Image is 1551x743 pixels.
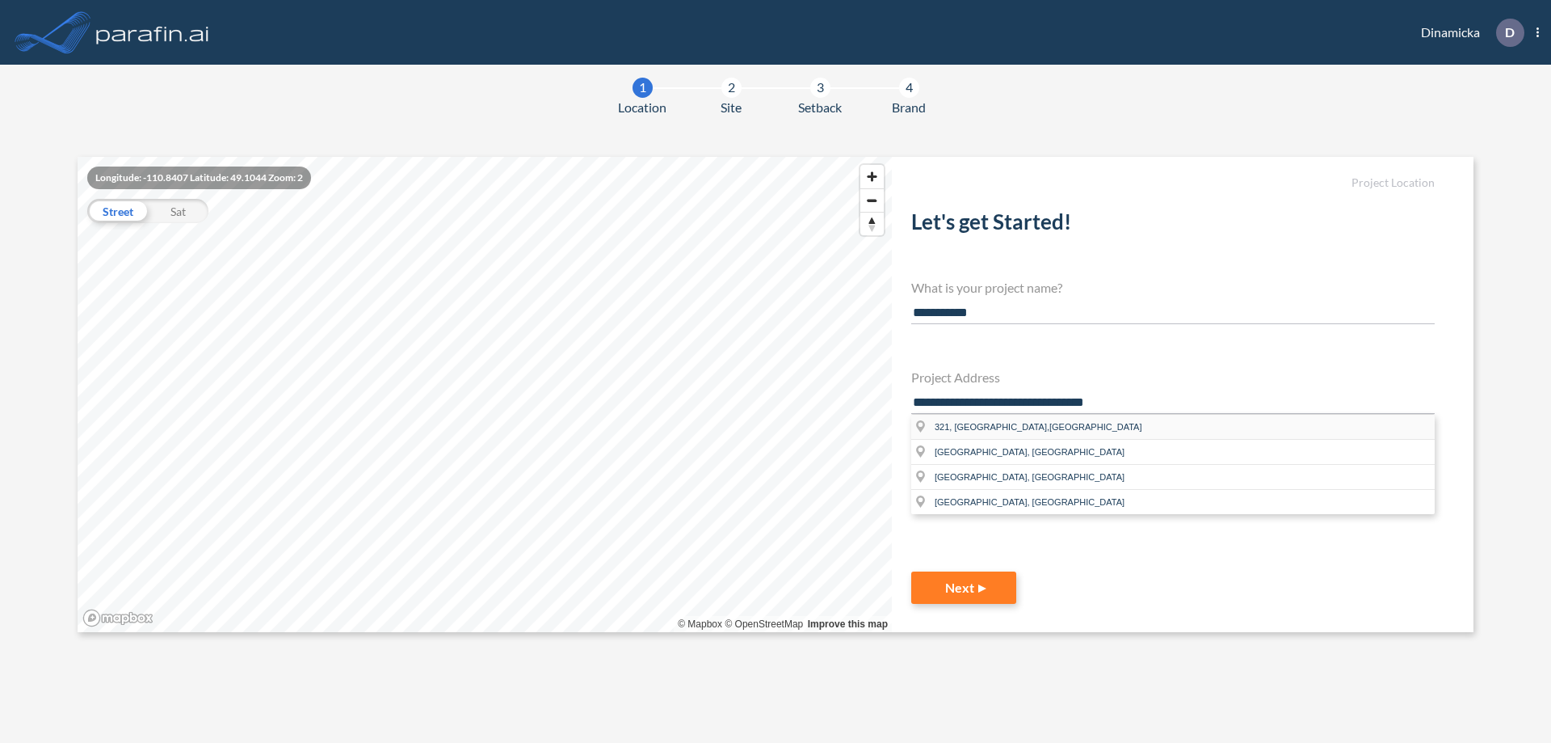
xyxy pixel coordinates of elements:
a: OpenStreetMap [725,618,803,630]
canvas: Map [78,157,892,632]
div: 1 [633,78,653,98]
div: 2 [721,78,742,98]
span: Site [721,98,742,117]
div: Sat [148,199,208,223]
div: 3 [810,78,830,98]
button: Next [911,572,1016,604]
h2: Let's get Started! [911,209,1435,241]
span: [GEOGRAPHIC_DATA], [GEOGRAPHIC_DATA] [935,497,1124,507]
span: [GEOGRAPHIC_DATA], [GEOGRAPHIC_DATA] [935,447,1124,457]
a: Improve this map [808,618,888,630]
button: Zoom in [860,165,884,188]
div: Longitude: -110.8407 Latitude: 49.1044 Zoom: 2 [87,167,311,189]
button: Reset bearing to north [860,212,884,235]
span: Reset bearing to north [860,213,884,235]
button: Zoom out [860,188,884,212]
a: Mapbox [678,618,722,630]
span: Zoom out [860,189,884,212]
div: Dinamicka [1397,19,1539,47]
a: Mapbox homepage [82,609,153,627]
img: logo [93,16,212,49]
p: D [1505,25,1515,40]
h5: Project Location [911,176,1435,190]
span: 321, [GEOGRAPHIC_DATA],[GEOGRAPHIC_DATA] [935,422,1142,432]
div: Street [87,199,148,223]
h4: Project Address [911,369,1435,385]
span: Location [618,98,666,117]
span: Setback [798,98,842,117]
span: Brand [892,98,926,117]
div: 4 [899,78,919,98]
span: [GEOGRAPHIC_DATA], [GEOGRAPHIC_DATA] [935,472,1124,482]
h4: What is your project name? [911,280,1435,295]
